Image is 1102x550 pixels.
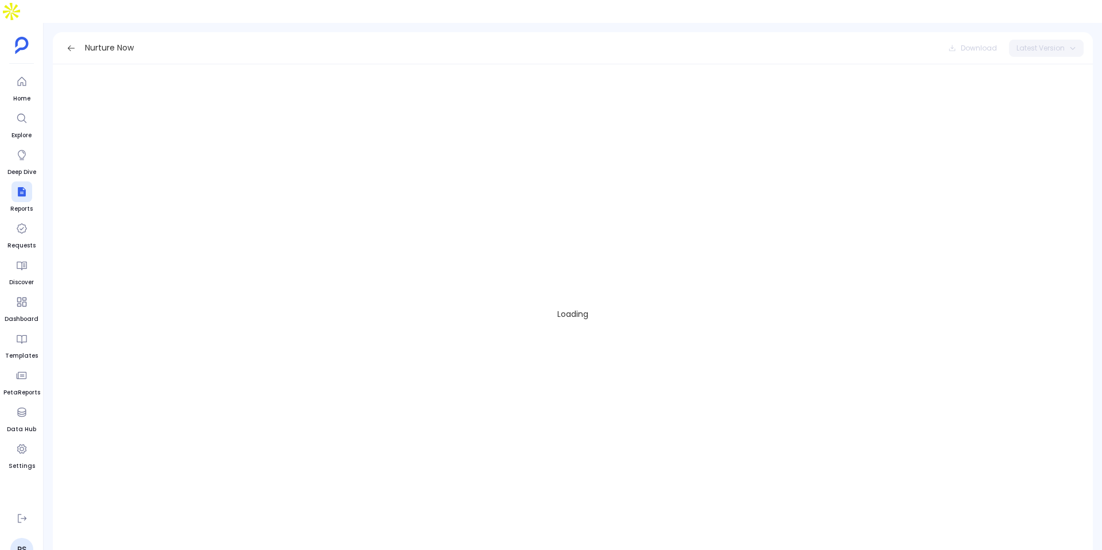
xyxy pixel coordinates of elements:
[85,42,134,54] span: Nurture Now
[7,402,36,434] a: Data Hub
[7,218,36,250] a: Requests
[9,278,34,287] span: Discover
[7,168,36,177] span: Deep Dive
[5,328,38,361] a: Templates
[3,365,40,397] a: PetaReports
[9,255,34,287] a: Discover
[10,204,33,214] span: Reports
[5,351,38,361] span: Templates
[11,94,32,103] span: Home
[3,388,40,397] span: PetaReports
[15,37,29,54] img: petavue logo
[9,439,35,471] a: Settings
[11,71,32,103] a: Home
[5,315,38,324] span: Dashboard
[7,241,36,250] span: Requests
[7,145,36,177] a: Deep Dive
[5,292,38,324] a: Dashboard
[10,181,33,214] a: Reports
[9,462,35,471] span: Settings
[7,425,36,434] span: Data Hub
[11,131,32,140] span: Explore
[11,108,32,140] a: Explore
